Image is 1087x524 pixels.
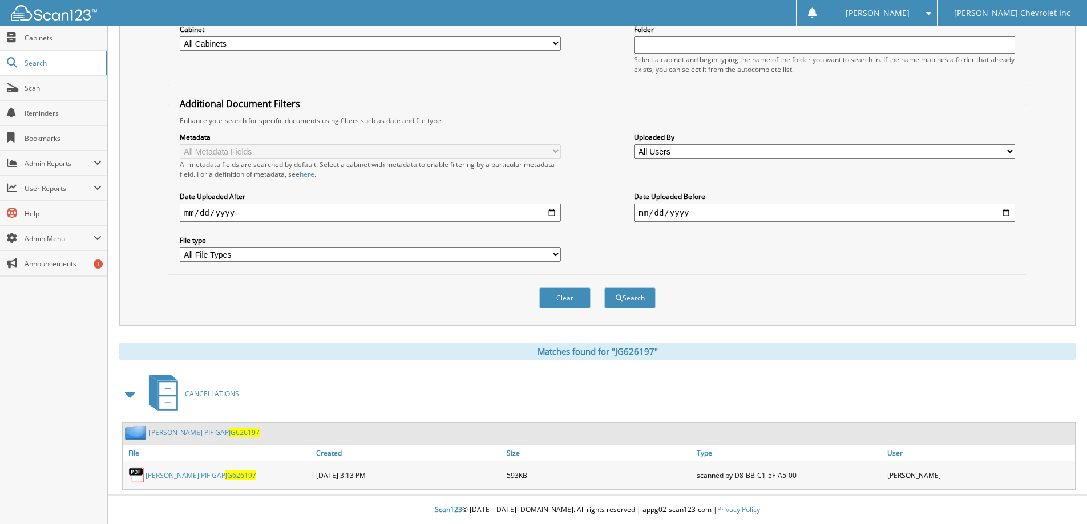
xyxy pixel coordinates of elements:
img: scan123-logo-white.svg [11,5,97,21]
label: Date Uploaded Before [634,192,1015,201]
label: Folder [634,25,1015,34]
span: Search [25,58,100,68]
div: 593KB [504,464,694,486]
span: User Reports [25,184,94,193]
label: Uploaded By [634,132,1015,142]
div: Enhance your search for specific documents using filters such as date and file type. [174,116,1021,125]
button: Clear [539,287,591,308]
input: end [634,204,1015,222]
a: Privacy Policy [717,505,760,514]
label: Cabinet [180,25,561,34]
a: Type [694,445,884,461]
span: Admin Menu [25,234,94,243]
label: Metadata [180,132,561,142]
span: JG626197 [225,470,256,480]
span: Reminders [25,108,102,118]
span: Announcements [25,259,102,269]
a: here [300,169,314,179]
span: Bookmarks [25,133,102,143]
a: File [123,445,313,461]
span: CANCELLATIONS [185,389,239,399]
label: File type [180,235,561,245]
a: [PERSON_NAME] PIF GAPJG626197 [146,470,256,480]
iframe: Chat Widget [1030,469,1087,524]
span: Scan123 [435,505,462,514]
a: CANCELLATIONS [142,371,239,416]
img: folder2.png [125,425,149,440]
img: PDF.png [128,466,146,484]
button: Search [604,287,656,308]
div: Matches found for "JG626197" [119,343,1076,360]
span: [PERSON_NAME] [846,10,910,17]
a: Size [504,445,694,461]
span: Scan [25,83,102,93]
span: Admin Reports [25,159,94,168]
div: Select a cabinet and begin typing the name of the folder you want to search in. If the name match... [634,55,1015,74]
legend: Additional Document Filters [174,98,306,110]
span: JG626197 [229,428,260,437]
a: User [884,445,1075,461]
a: Created [313,445,504,461]
div: [PERSON_NAME] [884,464,1075,486]
label: Date Uploaded After [180,192,561,201]
div: 1 [94,259,103,269]
input: start [180,204,561,222]
span: Help [25,209,102,218]
div: All metadata fields are searched by default. Select a cabinet with metadata to enable filtering b... [180,160,561,179]
span: Cabinets [25,33,102,43]
div: scanned by D8-BB-C1-5F-A5-00 [694,464,884,486]
div: © [DATE]-[DATE] [DOMAIN_NAME]. All rights reserved | appg02-scan123-com | [108,496,1087,524]
a: [PERSON_NAME] PIF GAPJG626197 [149,428,260,437]
span: [PERSON_NAME] Chevrolet Inc [954,10,1070,17]
div: [DATE] 3:13 PM [313,464,504,486]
